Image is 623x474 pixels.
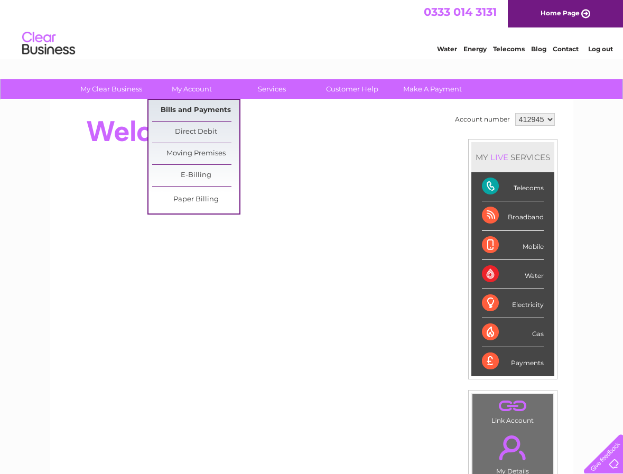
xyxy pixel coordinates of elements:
[152,143,239,164] a: Moving Premises
[152,165,239,186] a: E-Billing
[475,397,551,415] a: .
[471,142,554,172] div: MY SERVICES
[482,289,544,318] div: Electricity
[482,231,544,260] div: Mobile
[228,79,315,99] a: Services
[152,189,239,210] a: Paper Billing
[309,79,396,99] a: Customer Help
[472,394,554,427] td: Link Account
[424,5,497,18] a: 0333 014 3131
[68,79,155,99] a: My Clear Business
[148,79,235,99] a: My Account
[482,318,544,347] div: Gas
[452,110,513,128] td: Account number
[62,6,562,51] div: Clear Business is a trading name of Verastar Limited (registered in [GEOGRAPHIC_DATA] No. 3667643...
[152,122,239,143] a: Direct Debit
[553,45,579,53] a: Contact
[531,45,546,53] a: Blog
[482,260,544,289] div: Water
[588,45,613,53] a: Log out
[152,100,239,121] a: Bills and Payments
[488,152,510,162] div: LIVE
[493,45,525,53] a: Telecoms
[482,201,544,230] div: Broadband
[482,347,544,376] div: Payments
[22,27,76,60] img: logo.png
[437,45,457,53] a: Water
[389,79,476,99] a: Make A Payment
[475,429,551,466] a: .
[482,172,544,201] div: Telecoms
[463,45,487,53] a: Energy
